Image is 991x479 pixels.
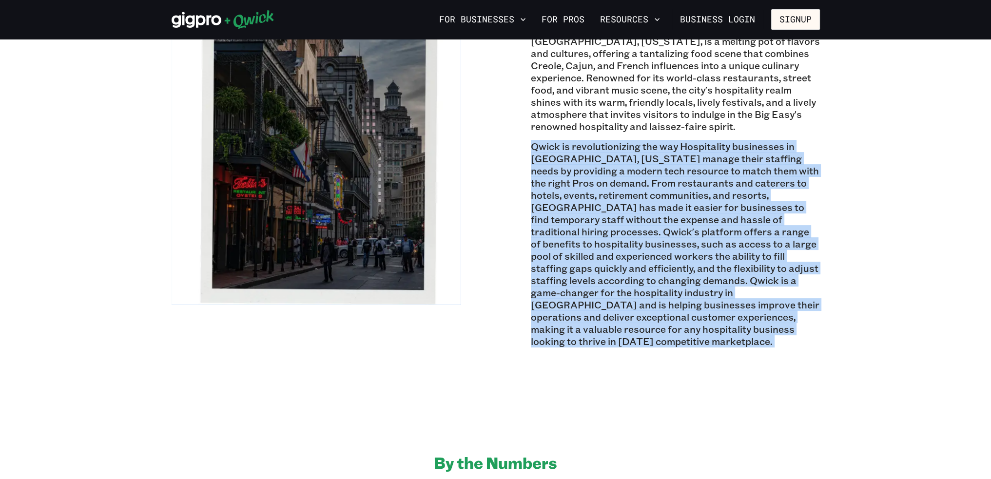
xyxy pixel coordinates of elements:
[435,11,530,28] button: For Businesses
[531,35,820,133] p: [GEOGRAPHIC_DATA], [US_STATE], is a melting pot of flavors and cultures, offering a tantalizing f...
[672,9,763,30] a: Business Login
[434,453,557,472] h2: By the Numbers
[596,11,664,28] button: Resources
[771,9,820,30] button: Signup
[172,16,461,305] img: New Orleans, Louisiana
[538,11,588,28] a: For Pros
[531,140,820,347] p: Qwick is revolutionizing the way Hospitality businesses in [GEOGRAPHIC_DATA], [US_STATE] manage t...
